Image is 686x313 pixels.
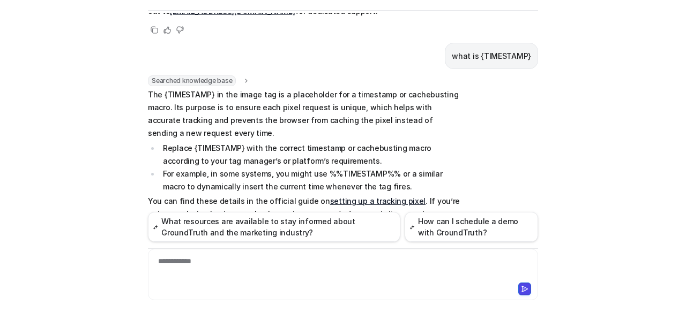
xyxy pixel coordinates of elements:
a: [EMAIL_ADDRESS][DOMAIN_NAME] [170,6,295,16]
span: Searched knowledge base [148,75,236,86]
li: For example, in some systems, you might use %%TIMESTAMP%% or a similar macro to dynamically inser... [160,167,461,193]
button: What resources are available to stay informed about GroundTruth and the marketing industry? [148,212,400,242]
p: You can find these details in the official guide on . If you’re not sure what value to use, check... [148,195,461,233]
button: How can I schedule a demo with GroundTruth? [405,212,538,242]
p: what is {TIMESTAMP} [452,50,531,63]
li: Replace {TIMESTAMP} with the correct timestamp or cachebusting macro according to your tag manage... [160,142,461,167]
p: The {TIMESTAMP} in the image tag is a placeholder for a timestamp or cachebusting macro. Its purp... [148,88,461,140]
a: setting up a tracking pixel [330,196,426,205]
